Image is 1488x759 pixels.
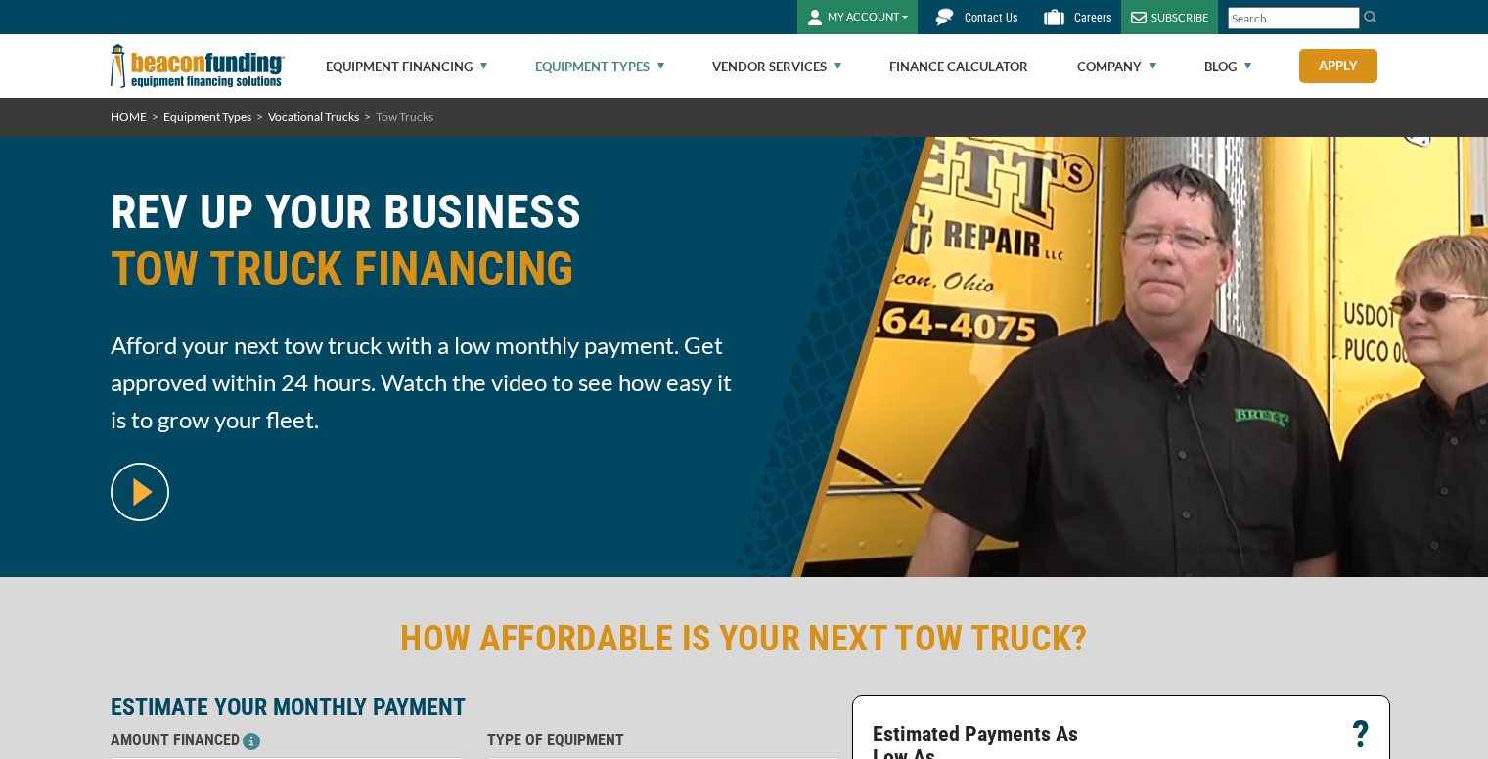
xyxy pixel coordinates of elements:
[111,463,169,521] img: video modal pop-up play button
[111,241,733,297] span: TOW TRUCK FINANCING
[268,110,359,124] a: Vocational Trucks
[326,35,487,98] a: Equipment Financing
[111,616,1378,661] h2: HOW AFFORDABLE IS YOUR NEXT TOW TRUCK?
[889,35,1028,98] a: Finance Calculator
[111,184,733,312] h1: REV UP YOUR BUSINESS
[111,327,733,438] span: Afford your next tow truck with a low monthly payment. Get approved within 24 hours. Watch the vi...
[111,34,285,98] img: Beacon Funding Corporation logo
[376,110,433,124] span: Tow Trucks
[535,35,664,98] a: Equipment Types
[965,11,1017,24] span: Contact Us
[163,110,251,124] a: Equipment Types
[712,35,841,98] a: Vendor Services
[1339,11,1355,26] a: Clear search text
[1204,35,1251,98] a: Blog
[111,695,840,719] p: ESTIMATE YOUR MONTHLY PAYMENT
[1352,723,1370,746] p: ?
[111,110,147,124] a: HOME
[1074,11,1111,24] span: Careers
[1299,49,1377,83] a: Apply
[111,729,464,752] p: AMOUNT FINANCED
[1228,7,1360,29] input: Search
[1077,35,1156,98] a: Company
[487,729,840,752] p: TYPE OF EQUIPMENT
[1363,9,1378,24] img: Search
